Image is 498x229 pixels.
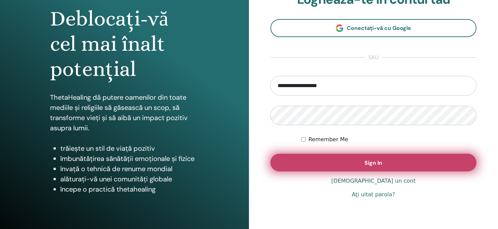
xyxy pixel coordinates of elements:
p: ThetaHealing dă putere oamenilor din toate mediile și religiile să găsească un scop, să transform... [50,92,199,133]
li: alăturați-vă unei comunități globale [60,174,199,184]
label: Remember Me [309,135,348,144]
li: trăiește un stil de viață pozitiv [60,143,199,153]
li: îmbunătățirea sănătății emoționale și fizice [60,153,199,164]
h1: Deblocați-vă cel mai înalt potențial [50,6,199,82]
button: Sign In [270,154,477,171]
a: Conectați-vă cu Google [270,19,477,37]
span: Sign In [365,159,383,166]
div: Keep me authenticated indefinitely or until I manually logout [301,135,477,144]
span: sau [365,53,382,62]
li: începe o practică thetahealing [60,184,199,194]
li: învață o tehnică de renume mondial [60,164,199,174]
a: [DEMOGRAPHIC_DATA] un cont [331,177,416,185]
span: Conectați-vă cu Google [347,24,411,32]
a: Aţi uitat parola? [352,191,395,199]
